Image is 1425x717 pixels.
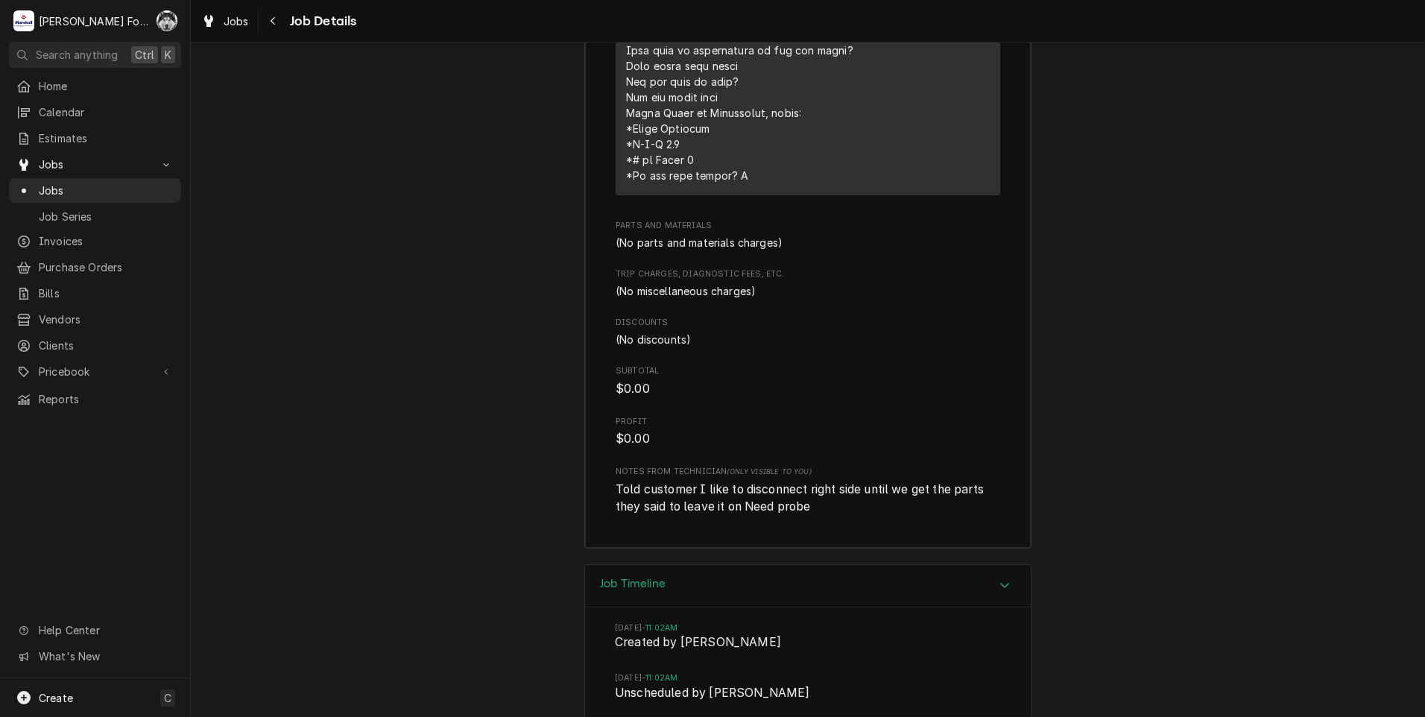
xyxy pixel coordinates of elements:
span: Trip Charges, Diagnostic Fees, etc. [616,268,1000,280]
span: Create [39,692,73,704]
span: Job Details [285,11,357,31]
span: Jobs [224,13,249,29]
span: Purchase Orders [39,259,174,275]
a: Go to What's New [9,644,181,669]
a: Vendors [9,307,181,332]
span: Event String [615,684,1001,705]
span: Pricebook [39,364,151,379]
button: Search anythingCtrlK [9,42,181,68]
div: Profit [616,416,1000,448]
a: Jobs [195,9,255,34]
div: Parts and Materials [616,220,1000,250]
div: M [13,10,34,31]
span: Jobs [39,157,151,172]
span: Timestamp [615,672,1001,684]
em: 11:02AM [645,673,677,683]
div: [object Object] [616,466,1000,516]
span: Search anything [36,47,118,63]
span: Calendar [39,104,174,120]
span: Discounts [616,317,1000,329]
button: Accordion Details Expand Trigger [585,565,1031,607]
a: Invoices [9,229,181,253]
a: Job Series [9,204,181,229]
span: Help Center [39,622,172,638]
div: Discounts List [616,332,1000,347]
span: Invoices [39,233,174,249]
div: Parts and Materials List [616,235,1000,250]
span: [object Object] [616,481,1000,516]
button: Navigate back [262,9,285,33]
span: Profit [616,430,1000,448]
span: Reports [39,391,174,407]
a: Go to Help Center [9,618,181,642]
span: Clients [39,338,174,353]
div: Chris Murphy (103)'s Avatar [157,10,177,31]
span: Told customer I like to disconnect right side until we get the parts they said to leave it on Nee... [616,482,987,514]
span: Home [39,78,174,94]
a: Calendar [9,100,181,124]
span: Notes from Technician [616,466,1000,478]
div: Subtotal [616,365,1000,397]
span: C [164,690,171,706]
span: Subtotal [616,365,1000,377]
a: Estimates [9,126,181,151]
div: [PERSON_NAME] Food Equipment Service [39,13,148,29]
div: Accordion Header [585,565,1031,607]
span: Vendors [39,312,174,327]
a: Jobs [9,178,181,203]
span: Job Series [39,209,174,224]
div: Trip Charges, Diagnostic Fees, etc. List [616,283,1000,299]
span: Timestamp [615,622,1001,634]
h3: Job Timeline [600,577,666,591]
li: Event [615,622,1001,672]
div: C( [157,10,177,31]
span: Ctrl [135,47,154,63]
span: $0.00 [616,382,650,396]
a: Reports [9,387,181,411]
a: Clients [9,333,181,358]
a: Home [9,74,181,98]
span: (Only Visible to You) [727,467,811,476]
span: Jobs [39,183,174,198]
div: Marshall Food Equipment Service's Avatar [13,10,34,31]
span: Estimates [39,130,174,146]
span: Parts and Materials [616,220,1000,232]
div: Trip Charges, Diagnostic Fees, etc. [616,268,1000,298]
span: What's New [39,648,172,664]
a: Purchase Orders [9,255,181,279]
a: Bills [9,281,181,306]
span: Profit [616,416,1000,428]
span: Event String [615,634,1001,654]
span: $0.00 [616,432,650,446]
a: Go to Pricebook [9,359,181,384]
div: Discounts [616,317,1000,347]
a: Go to Jobs [9,152,181,177]
em: 11:02AM [645,623,677,633]
span: Bills [39,285,174,301]
span: K [165,47,171,63]
span: Subtotal [616,380,1000,398]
